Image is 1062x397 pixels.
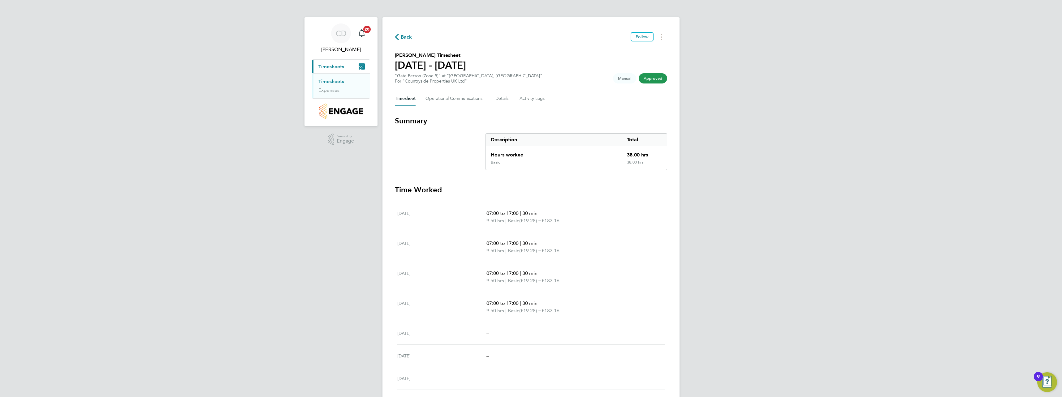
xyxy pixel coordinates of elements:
[395,73,542,84] div: "Gate Person (Zone 5)" at "[GEOGRAPHIC_DATA], [GEOGRAPHIC_DATA]"
[304,17,378,126] nav: Main navigation
[337,134,354,139] span: Powered by
[622,134,667,146] div: Total
[328,134,354,145] a: Powered byEngage
[1037,372,1057,392] button: Open Resource Center, 9 new notifications
[520,270,521,276] span: |
[397,375,486,382] div: [DATE]
[622,160,667,170] div: 38.00 hrs
[486,330,489,336] span: –
[522,270,537,276] span: 30 min
[519,278,542,284] span: (£19.28) =
[520,300,521,306] span: |
[397,352,486,360] div: [DATE]
[486,270,519,276] span: 07:00 to 17:00
[1037,377,1040,385] div: 9
[520,210,521,216] span: |
[397,300,486,314] div: [DATE]
[318,64,344,70] span: Timesheets
[520,91,546,106] button: Activity Logs
[425,91,486,106] button: Operational Communications
[356,23,368,43] a: 20
[486,375,489,381] span: –
[486,133,667,170] div: Summary
[312,23,370,53] a: CD[PERSON_NAME]
[522,240,537,246] span: 30 min
[401,33,412,41] span: Back
[395,91,416,106] button: Timesheet
[363,26,371,33] span: 20
[486,308,504,314] span: 9.50 hrs
[319,104,363,119] img: countryside-properties-logo-retina.png
[395,116,667,126] h3: Summary
[312,46,370,53] span: Chris Dickerson
[631,32,654,41] button: Follow
[639,73,667,83] span: This timesheet has been approved.
[395,33,412,41] button: Back
[486,210,519,216] span: 07:00 to 17:00
[519,308,542,314] span: (£19.28) =
[395,59,466,71] h1: [DATE] - [DATE]
[312,73,370,98] div: Timesheets
[312,60,370,73] button: Timesheets
[508,247,519,254] span: Basic
[505,218,507,224] span: |
[486,278,504,284] span: 9.50 hrs
[397,270,486,284] div: [DATE]
[542,308,559,314] span: £183.16
[491,160,500,165] div: Basic
[486,248,504,254] span: 9.50 hrs
[486,134,622,146] div: Description
[622,146,667,160] div: 38.00 hrs
[486,353,489,359] span: –
[505,248,507,254] span: |
[542,248,559,254] span: £183.16
[397,330,486,337] div: [DATE]
[613,73,636,83] span: This timesheet was manually created.
[542,278,559,284] span: £183.16
[542,218,559,224] span: £183.16
[486,300,519,306] span: 07:00 to 17:00
[486,240,519,246] span: 07:00 to 17:00
[318,79,344,84] a: Timesheets
[522,210,537,216] span: 30 min
[508,307,519,314] span: Basic
[312,104,370,119] a: Go to home page
[522,300,537,306] span: 30 min
[486,218,504,224] span: 9.50 hrs
[508,277,519,284] span: Basic
[336,29,347,37] span: CD
[318,87,339,93] a: Expenses
[395,116,667,390] section: Timesheet
[505,308,507,314] span: |
[395,52,466,59] h2: [PERSON_NAME] Timesheet
[519,218,542,224] span: (£19.28) =
[395,79,542,84] div: For "Countryside Properties UK Ltd"
[495,91,510,106] button: Details
[636,34,649,40] span: Follow
[397,240,486,254] div: [DATE]
[397,210,486,224] div: [DATE]
[656,32,667,42] button: Timesheets Menu
[520,240,521,246] span: |
[508,217,519,224] span: Basic
[486,146,622,160] div: Hours worked
[395,185,667,195] h3: Time Worked
[337,139,354,144] span: Engage
[505,278,507,284] span: |
[519,248,542,254] span: (£19.28) =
